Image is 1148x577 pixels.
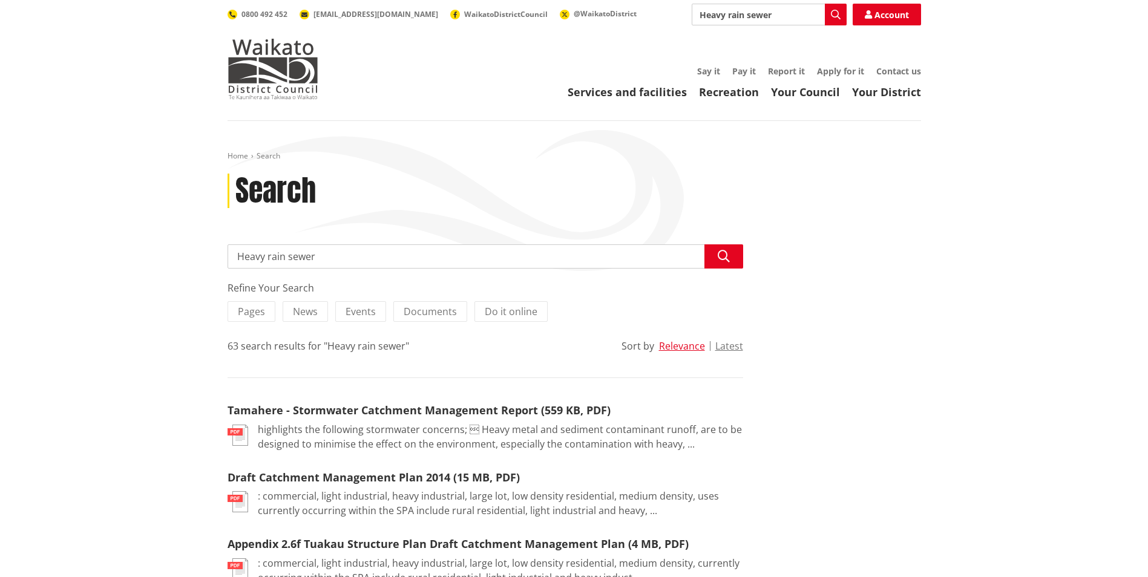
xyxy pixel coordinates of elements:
[450,9,548,19] a: WaikatoDistrictCouncil
[464,9,548,19] span: WaikatoDistrictCouncil
[228,281,743,295] div: Refine Your Search
[692,4,847,25] input: Search input
[228,470,520,484] a: Draft Catchment Management Plan 2014 (15 MB, PDF)
[852,85,921,99] a: Your District
[817,65,864,77] a: Apply for it
[568,85,687,99] a: Services and facilities
[404,305,457,318] span: Documents
[241,9,287,19] span: 0800 492 452
[228,425,248,446] img: document-pdf.svg
[560,8,637,19] a: @WaikatoDistrict
[853,4,921,25] a: Account
[228,9,287,19] a: 0800 492 452
[768,65,805,77] a: Report it
[699,85,759,99] a: Recreation
[313,9,438,19] span: [EMAIL_ADDRESS][DOMAIN_NAME]
[771,85,840,99] a: Your Council
[715,341,743,351] button: Latest
[300,9,438,19] a: [EMAIL_ADDRESS][DOMAIN_NAME]
[228,536,689,551] a: Appendix 2.6f Tuakau Structure Plan Draft Catchment Management Plan (4 MB, PDF)
[228,39,318,99] img: Waikato District Council - Te Kaunihera aa Takiwaa o Waikato
[697,65,720,77] a: Say it
[346,305,376,318] span: Events
[659,341,705,351] button: Relevance
[258,422,743,451] p: highlights the following stormwater concerns;  Heavy metal and sediment contaminant runoff, are ...
[622,339,654,353] div: Sort by
[485,305,537,318] span: Do it online
[228,403,611,417] a: Tamahere - Stormwater Catchment Management Report (559 KB, PDF)
[258,489,743,518] p: : commercial, light industrial, heavy industrial, large lot, low density residential, medium dens...
[876,65,921,77] a: Contact us
[235,174,316,209] h1: Search
[732,65,756,77] a: Pay it
[228,151,921,161] nav: breadcrumb
[257,151,280,161] span: Search
[574,8,637,19] span: @WaikatoDistrict
[293,305,318,318] span: News
[228,491,248,512] img: document-pdf.svg
[238,305,265,318] span: Pages
[228,339,409,353] div: 63 search results for "Heavy rain sewer"
[228,151,248,161] a: Home
[228,244,743,269] input: Search input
